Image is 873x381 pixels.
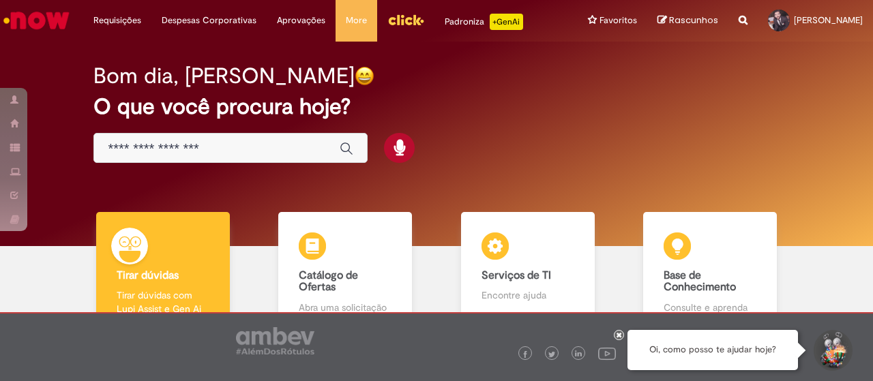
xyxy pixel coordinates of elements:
[387,10,424,30] img: click_logo_yellow_360x200.png
[482,288,574,302] p: Encontre ajuda
[277,14,325,27] span: Aprovações
[575,350,582,359] img: logo_footer_linkedin.png
[490,14,523,30] p: +GenAi
[794,14,863,26] span: [PERSON_NAME]
[598,344,616,362] img: logo_footer_youtube.png
[72,212,254,330] a: Tirar dúvidas Tirar dúvidas com Lupi Assist e Gen Ai
[445,14,523,30] div: Padroniza
[657,14,718,27] a: Rascunhos
[117,288,209,316] p: Tirar dúvidas com Lupi Assist e Gen Ai
[346,14,367,27] span: More
[254,212,437,330] a: Catálogo de Ofertas Abra uma solicitação
[619,212,802,330] a: Base de Conhecimento Consulte e aprenda
[93,14,141,27] span: Requisições
[482,269,551,282] b: Serviços de TI
[1,7,72,34] img: ServiceNow
[299,301,391,314] p: Abra uma solicitação
[436,212,619,330] a: Serviços de TI Encontre ajuda
[669,14,718,27] span: Rascunhos
[93,64,355,88] h2: Bom dia, [PERSON_NAME]
[627,330,798,370] div: Oi, como posso te ajudar hoje?
[162,14,256,27] span: Despesas Corporativas
[236,327,314,354] img: logo_footer_ambev_rotulo_gray.png
[664,301,756,314] p: Consulte e aprenda
[522,351,529,358] img: logo_footer_facebook.png
[664,269,736,294] b: Base de Conhecimento
[600,14,637,27] span: Favoritos
[355,66,374,86] img: happy-face.png
[299,269,358,294] b: Catálogo de Ofertas
[117,269,179,282] b: Tirar dúvidas
[812,330,853,371] button: Iniciar Conversa de Suporte
[548,351,555,358] img: logo_footer_twitter.png
[93,95,779,119] h2: O que você procura hoje?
